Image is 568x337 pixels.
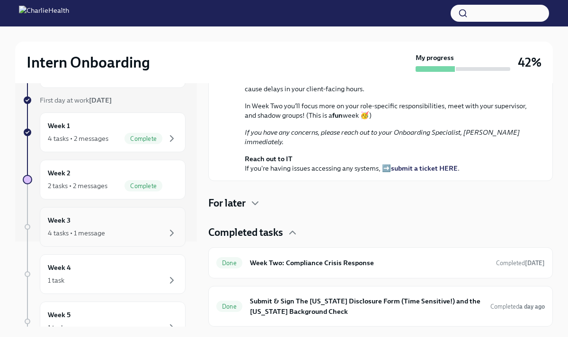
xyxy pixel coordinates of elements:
[48,323,64,332] div: 1 task
[48,121,70,131] h6: Week 1
[519,303,545,310] strong: a day ago
[23,254,186,294] a: Week 41 task
[245,101,530,120] p: In Week Two you'll focus more on your role-specific responsibilities, meet with your supervisor, ...
[245,155,293,163] strong: Reach out to IT
[48,310,71,320] h6: Week 5
[48,134,108,143] div: 4 tasks • 2 messages
[416,53,454,62] strong: My progress
[208,196,553,210] div: For later
[23,112,186,152] a: Week 14 tasks • 2 messagesComplete
[496,259,545,268] span: September 25th, 2025 16:43
[124,182,162,190] span: Complete
[525,259,545,267] strong: [DATE]
[216,303,242,310] span: Done
[490,303,545,310] span: Completed
[391,164,458,173] a: submit a ticket HERE
[216,259,242,267] span: Done
[48,168,71,178] h6: Week 2
[208,225,553,240] div: Completed tasks
[48,181,107,190] div: 2 tasks • 2 messages
[518,54,541,71] h3: 42%
[23,95,186,105] a: First day at work[DATE]
[124,135,162,142] span: Complete
[216,294,545,319] a: DoneSubmit & Sign The [US_STATE] Disclosure Form (Time Sensitive!) and the [US_STATE] Background ...
[48,262,71,273] h6: Week 4
[23,160,186,199] a: Week 22 tasks • 2 messagesComplete
[40,96,112,104] span: First day at work
[48,276,64,285] div: 1 task
[245,128,520,146] em: If you have any concerns, please reach out to your Onboarding Specialist, [PERSON_NAME] immediately.
[23,207,186,247] a: Week 34 tasks • 1 message
[208,196,246,210] h4: For later
[332,111,343,120] strong: fun
[19,6,69,21] img: CharlieHealth
[250,296,483,317] h6: Submit & Sign The [US_STATE] Disclosure Form (Time Sensitive!) and the [US_STATE] Background Check
[208,225,283,240] h4: Completed tasks
[496,259,545,267] span: Completed
[490,302,545,311] span: September 23rd, 2025 23:31
[245,154,530,173] p: If you're having issues accessing any systems, ➡️ .
[89,96,112,104] strong: [DATE]
[48,215,71,225] h6: Week 3
[250,258,488,268] h6: Week Two: Compliance Crisis Response
[48,228,105,238] div: 4 tasks • 1 message
[216,255,545,270] a: DoneWeek Two: Compliance Crisis ResponseCompleted[DATE]
[27,53,150,72] h2: Intern Onboarding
